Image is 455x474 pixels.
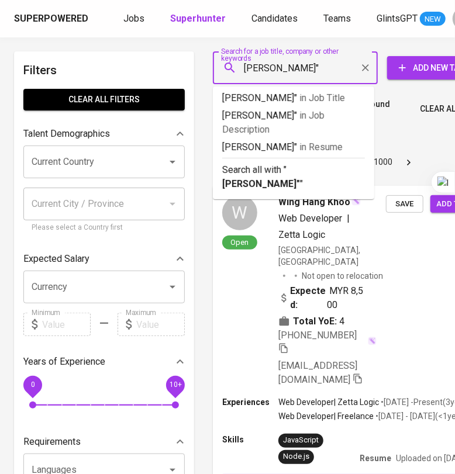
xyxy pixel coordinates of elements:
[23,350,185,373] div: Years of Experience
[23,430,185,454] div: Requirements
[23,355,105,369] p: Years of Experience
[283,435,319,446] div: JavaScript
[251,13,298,24] span: Candidates
[420,13,446,25] span: NEW
[123,12,147,26] a: Jobs
[386,195,423,213] button: Save
[23,122,185,146] div: Talent Demographics
[222,109,365,137] p: [PERSON_NAME]"
[377,13,418,24] span: GlintsGPT
[222,91,365,105] p: [PERSON_NAME]"
[278,195,350,209] span: Wing Hang Khoo
[23,89,185,110] button: Clear All filters
[299,141,343,153] span: in Resume
[169,381,181,389] span: 10+
[222,178,300,189] b: [PERSON_NAME]"
[170,13,226,24] b: Superhunter
[278,396,379,408] p: Web Developer | Zetta Logic
[222,396,278,408] p: Experiences
[42,313,91,336] input: Value
[370,153,396,172] button: Go to page 1000
[323,13,351,24] span: Teams
[278,410,374,422] p: Web Developer | Freelance
[347,212,350,226] span: |
[278,229,325,240] span: Zetta Logic
[278,213,342,224] span: Web Developer
[23,247,185,271] div: Expected Salary
[278,244,386,268] div: [GEOGRAPHIC_DATA], [GEOGRAPHIC_DATA]
[278,360,357,385] span: [EMAIL_ADDRESS][DOMAIN_NAME]
[30,381,35,389] span: 0
[283,451,309,462] div: Node.js
[23,435,81,449] p: Requirements
[33,92,175,107] span: Clear All filters
[164,279,181,295] button: Open
[164,154,181,170] button: Open
[23,252,89,266] p: Expected Salary
[23,61,185,79] h6: Filters
[123,13,144,24] span: Jobs
[222,195,257,230] div: W
[339,314,344,328] span: 4
[392,198,418,211] span: Save
[32,222,177,234] p: Please select a Country first
[222,434,278,445] p: Skills
[360,452,391,464] p: Resume
[14,12,88,26] div: Superpowered
[290,284,327,312] b: Expected:
[278,330,357,341] span: [PHONE_NUMBER]
[368,337,377,345] img: magic_wand.svg
[357,60,374,76] button: Clear
[170,12,228,26] a: Superhunter
[299,92,345,103] span: in Job Title
[293,314,337,328] b: Total YoE:
[222,140,365,154] p: [PERSON_NAME]"
[14,12,91,26] a: Superpowered
[377,12,446,26] a: GlintsGPT NEW
[278,284,367,312] div: MYR 8,500
[251,12,300,26] a: Candidates
[23,127,110,141] p: Talent Demographics
[222,163,365,191] p: Search all with " "
[226,237,254,247] span: Open
[399,153,418,172] button: Go to next page
[302,270,383,282] p: Not open to relocation
[323,12,353,26] a: Teams
[136,313,185,336] input: Value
